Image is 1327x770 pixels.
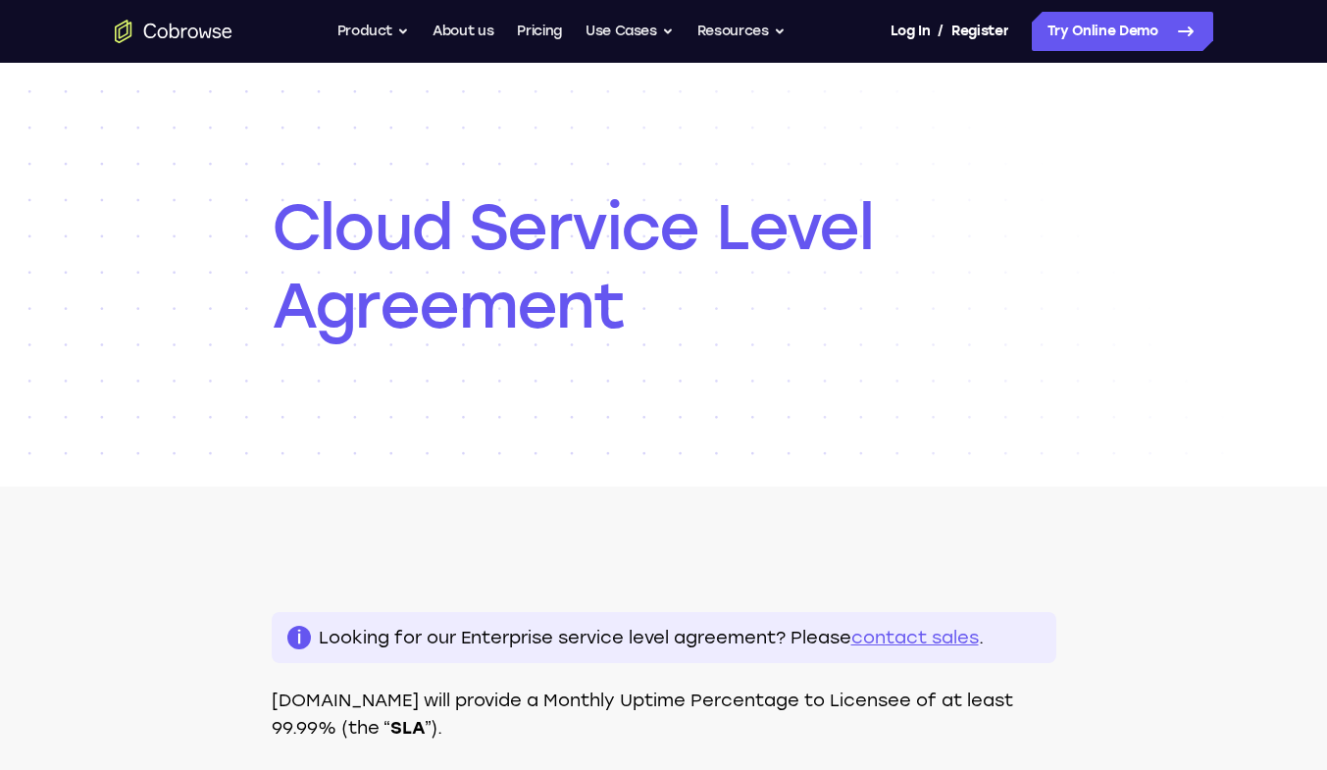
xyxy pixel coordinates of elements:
button: Use Cases [586,12,674,51]
a: About us [433,12,493,51]
a: Go to the home page [115,20,232,43]
a: Pricing [517,12,562,51]
a: contact sales [851,627,979,648]
a: Log In [891,12,930,51]
a: Register [951,12,1008,51]
a: Try Online Demo [1032,12,1213,51]
p: Looking for our Enterprise service level agreement? Please . [287,624,1041,651]
button: Product [337,12,410,51]
strong: SLA [390,717,426,739]
p: [DOMAIN_NAME] will provide a Monthly Uptime Percentage to Licensee of at least 99.99% (the “ ”). [272,687,1056,742]
span: / [938,20,944,43]
button: Resources [697,12,786,51]
span: i [287,626,311,649]
h1: Cloud Service Level Agreement [272,188,1056,345]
